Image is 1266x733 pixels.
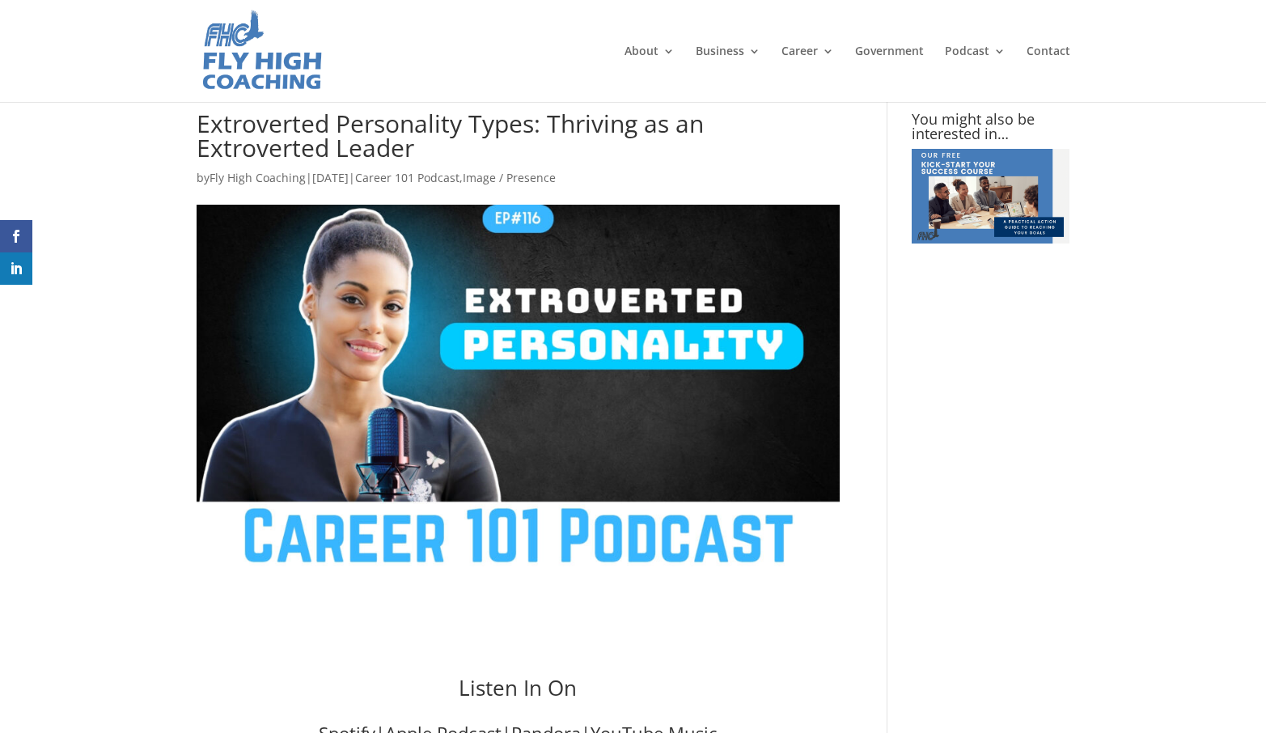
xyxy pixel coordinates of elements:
[197,168,840,200] p: by | | ,
[912,149,1069,244] img: advertisement
[197,112,840,168] h1: Extroverted Personality Types: Thriving as an Extroverted Leader
[210,170,306,185] a: Fly High Coaching
[855,45,924,102] a: Government
[625,45,675,102] a: About
[197,205,840,566] img: Extroverted Personality
[696,45,760,102] a: Business
[459,673,577,702] span: Listen In On
[200,8,324,94] img: Fly High Coaching
[912,112,1069,149] h4: You might also be interested in…
[945,45,1006,102] a: Podcast
[463,170,556,185] a: Image / Presence
[781,45,834,102] a: Career
[312,170,349,185] span: [DATE]
[355,170,459,185] a: Career 101 Podcast
[1027,45,1070,102] a: Contact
